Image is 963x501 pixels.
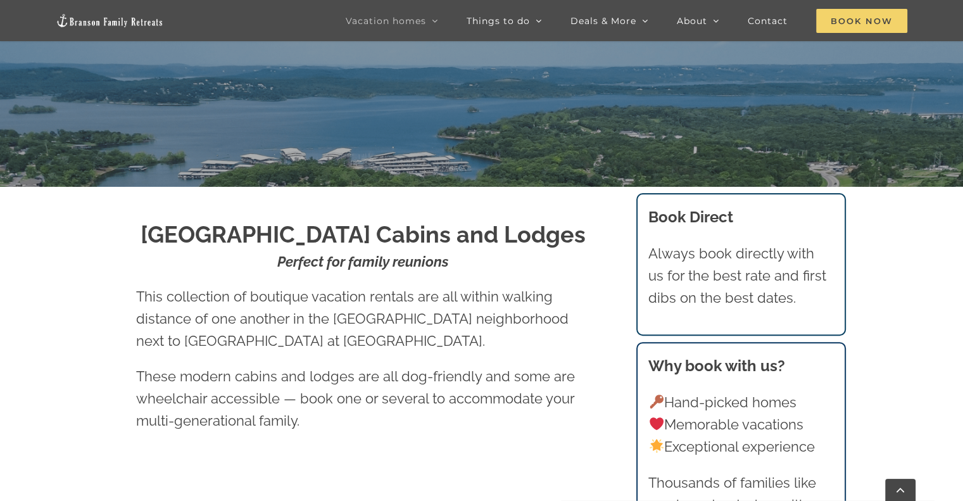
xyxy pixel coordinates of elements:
[648,208,733,226] b: Book Direct
[136,365,589,433] p: These modern cabins and lodges are all dog-friendly and some are wheelchair accessible — book one...
[816,9,907,33] span: Book Now
[346,16,426,25] span: Vacation homes
[136,286,589,353] p: This collection of boutique vacation rentals are all within walking distance of one another in th...
[650,395,664,409] img: 🔑
[277,253,449,270] strong: Perfect for family reunions
[677,16,707,25] span: About
[467,16,530,25] span: Things to do
[648,243,833,310] p: Always book directly with us for the best rate and first dibs on the best dates.
[570,16,636,25] span: Deals & More
[648,355,833,377] h3: Why book with us?
[748,16,788,25] span: Contact
[56,13,163,28] img: Branson Family Retreats Logo
[648,391,833,459] p: Hand-picked homes Memorable vacations Exceptional experience
[141,221,586,248] strong: [GEOGRAPHIC_DATA] Cabins and Lodges
[650,439,664,453] img: 🌟
[650,417,664,431] img: ❤️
